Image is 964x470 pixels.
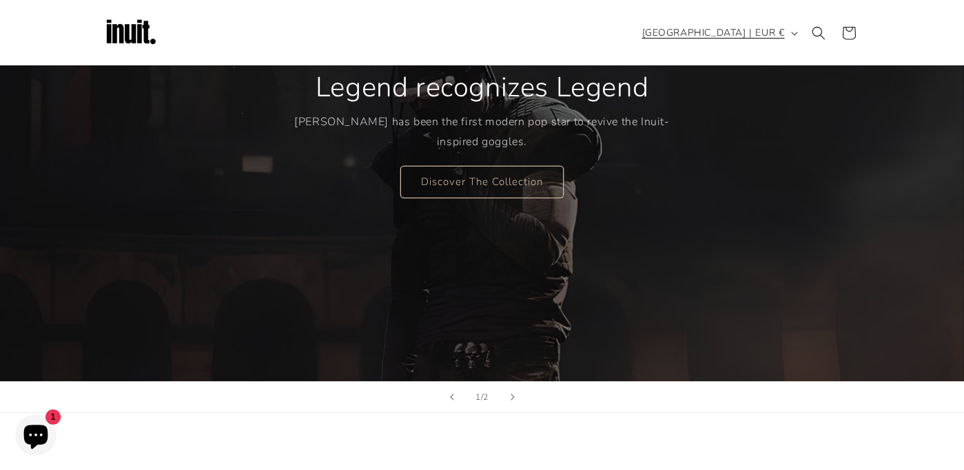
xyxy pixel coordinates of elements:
summary: Search [803,18,834,48]
a: Discover The Collection [400,165,564,197]
inbox-online-store-chat: Shopify online store chat [11,414,61,459]
img: Inuit Logo [103,6,158,61]
h2: Legend recognizes Legend [316,70,648,105]
p: [PERSON_NAME] has been the first modern pop star to revive the Inuit-inspired goggles. [294,112,670,152]
button: [GEOGRAPHIC_DATA] | EUR € [634,20,803,46]
span: [GEOGRAPHIC_DATA] | EUR € [642,25,785,40]
button: Next slide [498,382,528,412]
button: Previous slide [437,382,467,412]
span: / [481,390,484,404]
span: 2 [483,390,489,404]
span: 1 [475,390,481,404]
